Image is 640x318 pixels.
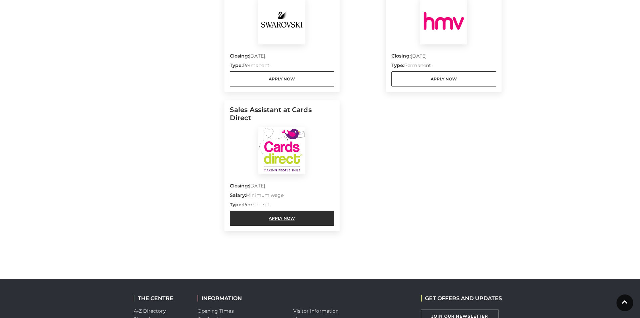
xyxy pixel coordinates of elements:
[230,62,335,71] p: Permanent
[258,127,305,174] img: Cards Direct
[230,52,335,62] p: [DATE]
[391,62,496,71] p: Permanent
[198,295,283,302] h2: INFORMATION
[391,53,411,59] strong: Closing:
[391,62,404,68] strong: Type:
[391,52,496,62] p: [DATE]
[230,192,335,201] p: Minimum wage
[391,71,496,86] a: Apply Now
[230,192,246,198] strong: Salary:
[230,182,335,192] p: [DATE]
[134,308,166,314] a: A-Z Directory
[421,295,502,302] h2: GET OFFERS AND UPDATES
[230,183,249,189] strong: Closing:
[230,201,335,211] p: Permanent
[230,53,249,59] strong: Closing:
[230,71,335,86] a: Apply Now
[134,295,187,302] h2: THE CENTRE
[230,211,335,226] a: Apply Now
[198,308,234,314] a: Opening Times
[230,62,243,68] strong: Type:
[230,106,335,127] h5: Sales Assistant at Cards Direct
[293,308,339,314] a: Visitor information
[230,202,243,208] strong: Type:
